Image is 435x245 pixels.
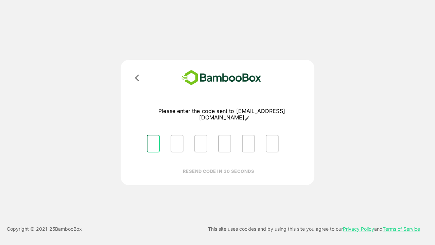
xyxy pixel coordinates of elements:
a: Terms of Service [383,226,420,232]
input: Please enter OTP character 6 [266,135,279,152]
p: This site uses cookies and by using this site you agree to our and [208,225,420,233]
p: Please enter the code sent to [EMAIL_ADDRESS][DOMAIN_NAME] [141,108,302,121]
a: Privacy Policy [343,226,374,232]
input: Please enter OTP character 1 [147,135,160,152]
input: Please enter OTP character 2 [171,135,184,152]
img: bamboobox [172,68,271,87]
p: Copyright © 2021- 25 BambooBox [7,225,82,233]
input: Please enter OTP character 3 [194,135,207,152]
input: Please enter OTP character 5 [242,135,255,152]
input: Please enter OTP character 4 [218,135,231,152]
